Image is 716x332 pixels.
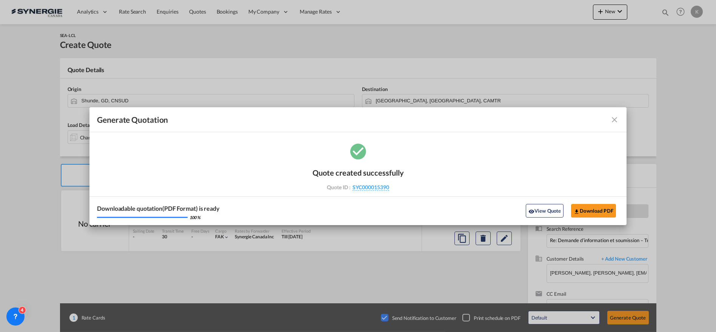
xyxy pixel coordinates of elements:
md-icon: icon-download [574,208,580,215]
md-dialog: Generate Quotation Quote ... [89,107,627,225]
span: SYC000015390 [353,184,389,191]
md-icon: icon-close fg-AAA8AD cursor m-0 [610,115,619,124]
div: Downloadable quotation(PDF Format) is ready [97,204,220,213]
md-icon: icon-checkbox-marked-circle [349,142,368,161]
button: Download PDF [571,204,616,218]
span: Generate Quotation [97,115,168,125]
md-icon: icon-eye [528,208,534,215]
div: Quote created successfully [313,168,404,177]
div: 100 % [189,215,200,220]
button: icon-eyeView Quote [526,204,564,218]
div: Quote ID : [314,184,402,191]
